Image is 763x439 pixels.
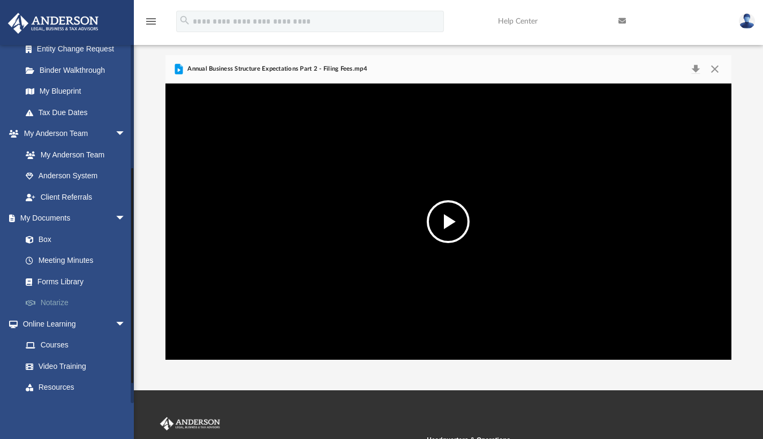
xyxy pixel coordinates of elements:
a: Video Training [15,355,131,377]
a: Notarize [15,292,142,314]
a: Binder Walkthrough [15,59,142,81]
span: arrow_drop_down [115,313,137,335]
a: My Anderson Teamarrow_drop_down [7,123,137,145]
a: My Anderson Team [15,144,131,165]
a: Box [15,229,137,250]
img: Anderson Advisors Platinum Portal [158,417,222,431]
button: Close [705,62,724,77]
i: menu [145,15,157,28]
span: Annual Business Structure Expectations Part 2 - Filing Fees.mp4 [185,64,367,74]
a: Entity Change Request [15,39,142,60]
a: Tax Due Dates [15,102,142,123]
div: File preview [165,84,732,360]
a: Courses [15,335,137,356]
a: menu [145,20,157,28]
a: Resources [15,377,137,398]
span: arrow_drop_down [115,208,137,230]
div: Preview [165,55,732,360]
a: Meeting Minutes [15,250,142,271]
button: Download [686,62,705,77]
img: User Pic [739,13,755,29]
span: arrow_drop_down [115,398,137,420]
a: Client Referrals [15,186,137,208]
span: arrow_drop_down [115,123,137,145]
a: Forms Library [15,271,137,292]
a: My Blueprint [15,81,137,102]
a: Online Learningarrow_drop_down [7,313,137,335]
i: search [179,14,191,26]
a: My Documentsarrow_drop_down [7,208,142,229]
a: Billingarrow_drop_down [7,398,142,419]
img: Anderson Advisors Platinum Portal [5,13,102,34]
a: Anderson System [15,165,137,187]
